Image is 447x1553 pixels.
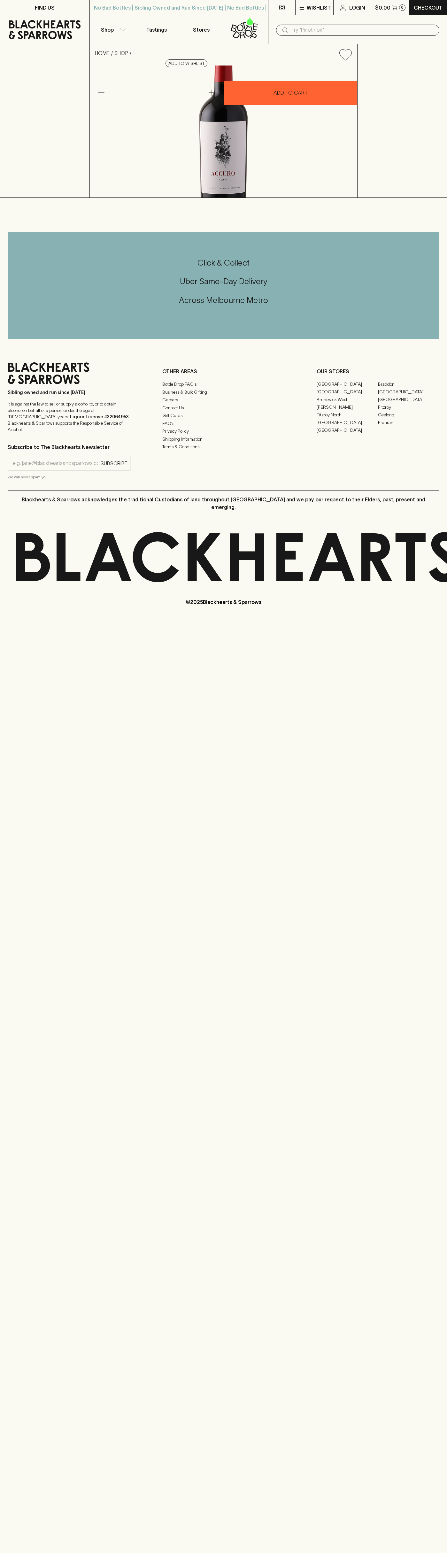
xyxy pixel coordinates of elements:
[317,388,378,396] a: [GEOGRAPHIC_DATA]
[13,458,98,468] input: e.g. jane@blackheartsandsparrows.com.au
[193,26,210,34] p: Stores
[101,26,114,34] p: Shop
[224,81,357,105] button: ADD TO CART
[414,4,443,12] p: Checkout
[162,388,285,396] a: Business & Bulk Gifting
[378,380,439,388] a: Braddon
[8,401,130,433] p: It is against the law to sell or supply alcohol to, or to obtain alcohol on behalf of a person un...
[95,50,110,56] a: HOME
[307,4,331,12] p: Wishlist
[162,381,285,388] a: Bottle Drop FAQ's
[378,419,439,426] a: Prahran
[35,4,55,12] p: FIND US
[317,380,378,388] a: [GEOGRAPHIC_DATA]
[162,367,285,375] p: OTHER AREAS
[8,474,130,480] p: We will never spam you
[401,6,404,9] p: 0
[114,50,128,56] a: SHOP
[90,66,357,197] img: 25037.png
[162,404,285,412] a: Contact Us
[166,59,207,67] button: Add to wishlist
[12,496,435,511] p: Blackhearts & Sparrows acknowledges the traditional Custodians of land throughout [GEOGRAPHIC_DAT...
[317,411,378,419] a: Fitzroy North
[101,460,127,467] p: SUBSCRIBE
[162,428,285,435] a: Privacy Policy
[162,435,285,443] a: Shipping Information
[378,411,439,419] a: Geelong
[98,456,130,470] button: SUBSCRIBE
[70,414,129,419] strong: Liquor License #32064953
[378,403,439,411] a: Fitzroy
[378,396,439,403] a: [GEOGRAPHIC_DATA]
[162,412,285,420] a: Gift Cards
[8,232,439,339] div: Call to action block
[349,4,365,12] p: Login
[378,388,439,396] a: [GEOGRAPHIC_DATA]
[375,4,390,12] p: $0.00
[8,258,439,268] h5: Click & Collect
[317,367,439,375] p: OUR STORES
[317,426,378,434] a: [GEOGRAPHIC_DATA]
[274,89,308,97] p: ADD TO CART
[317,396,378,403] a: Brunswick West
[162,443,285,451] a: Terms & Conditions
[90,15,135,44] button: Shop
[134,15,179,44] a: Tastings
[317,403,378,411] a: [PERSON_NAME]
[8,295,439,305] h5: Across Melbourne Metro
[317,419,378,426] a: [GEOGRAPHIC_DATA]
[291,25,434,35] input: Try "Pinot noir"
[179,15,224,44] a: Stores
[162,396,285,404] a: Careers
[337,47,354,63] button: Add to wishlist
[8,443,130,451] p: Subscribe to The Blackhearts Newsletter
[8,276,439,287] h5: Uber Same-Day Delivery
[8,389,130,396] p: Sibling owned and run since [DATE]
[146,26,167,34] p: Tastings
[162,420,285,427] a: FAQ's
